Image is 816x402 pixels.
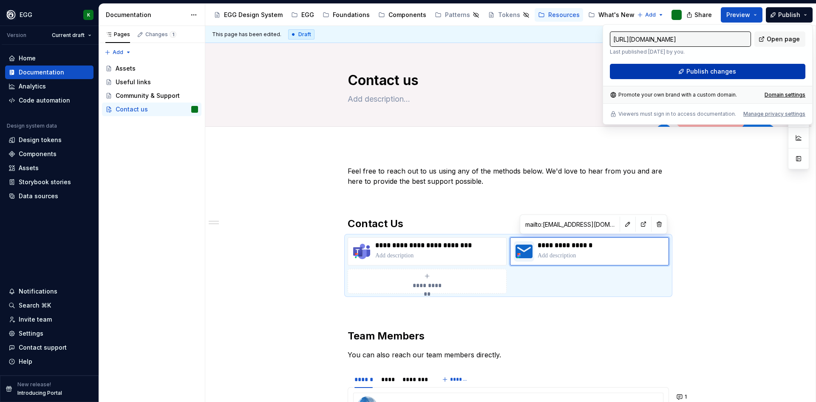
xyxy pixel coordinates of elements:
a: Components [5,147,93,161]
button: Preview [721,7,762,23]
p: Feel free to reach out to us using any of the methods below. We'd love to hear from you and are h... [348,166,669,186]
div: Draft [288,29,314,40]
span: Publish [778,11,800,19]
div: Settings [19,329,43,338]
a: Design tokens [5,133,93,147]
div: Page tree [210,6,633,23]
a: Community & Support [102,89,201,103]
div: Data sources [19,192,58,200]
a: Data sources [5,189,93,203]
p: New release! [17,381,51,388]
span: Publish changes [686,67,736,76]
h2: Team Members [348,329,669,343]
button: Help [5,355,93,368]
a: EGG [288,8,317,22]
a: Components [375,8,430,22]
button: Search ⌘K [5,299,93,312]
a: Documentation [5,66,93,79]
div: Components [388,11,426,19]
p: Introducing Portal [17,390,62,396]
a: Home [5,51,93,65]
span: Add [645,11,656,18]
span: Open page [767,35,800,43]
p: You can also reach our team members directly. [348,350,669,360]
img: 3167448a-84d8-489e-8488-07cb71d9c0bc.png [351,241,372,262]
button: Current draft [48,29,95,41]
button: Add [102,46,134,58]
div: Documentation [106,11,186,19]
div: Pages [105,31,130,38]
div: Documentation [19,68,64,77]
a: Settings [5,327,93,340]
button: Add [635,9,666,21]
a: Tokens [484,8,533,22]
div: Contact support [19,343,67,352]
div: Assets [116,64,136,73]
div: Tokens [498,11,520,19]
a: Invite team [5,313,93,326]
a: Open page [754,31,805,47]
a: Analytics [5,80,93,93]
div: Search ⌘K [19,301,51,310]
span: Current draft [52,32,85,39]
button: EGGK [2,6,97,24]
div: Contact us [116,105,148,114]
div: Patterns [445,11,470,19]
div: Foundations [333,11,370,19]
a: Code automation [5,94,93,107]
button: Publish [766,7,813,23]
div: Version [7,32,26,39]
a: Storybook stories [5,175,93,189]
p: Viewers must sign in to access documentation. [618,111,736,117]
img: 87d06435-c97f-426c-aa5d-5eb8acd3d8b3.png [6,10,16,20]
button: Publish changes [610,64,805,79]
div: Analytics [19,82,46,91]
div: Useful links [116,78,151,86]
div: EGG [20,11,32,19]
div: Design system data [7,123,57,129]
button: Notifications [5,285,93,298]
div: Community & Support [116,91,180,100]
button: Share [682,7,717,23]
a: Domain settings [765,91,805,98]
span: 1 [170,31,176,38]
span: This page has been edited. [212,31,281,38]
img: 25c985e2-32ee-4624-9a83-11392584b8a4.png [514,241,534,262]
div: Notifications [19,287,57,296]
div: Invite team [19,315,52,324]
a: Contact us [102,103,201,116]
span: Preview [726,11,750,19]
a: Foundations [319,8,373,22]
button: Manage privacy settings [743,111,805,117]
a: What's New [585,8,638,22]
div: Assets [19,164,39,172]
div: Storybook stories [19,178,71,186]
a: Assets [5,161,93,175]
div: Promote your own brand with a custom domain. [610,91,737,98]
h2: Contact Us [348,217,669,231]
div: What's New [598,11,635,19]
a: Assets [102,62,201,75]
a: Patterns [431,8,483,22]
div: EGG [301,11,314,19]
div: Changes [145,31,176,38]
div: Resources [548,11,580,19]
a: Useful links [102,75,201,89]
span: Share [694,11,712,19]
div: Home [19,54,36,63]
div: Code automation [19,96,70,105]
div: Page tree [102,62,201,116]
span: Add [113,49,123,56]
div: Design tokens [19,136,62,144]
button: Contact support [5,341,93,354]
a: EGG Design System [210,8,286,22]
div: Help [19,357,32,366]
div: EGG Design System [224,11,283,19]
div: Components [19,150,57,158]
p: Last published [DATE] by you. [610,48,751,55]
span: 1 [685,393,687,400]
div: K [87,11,90,18]
a: Resources [535,8,583,22]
